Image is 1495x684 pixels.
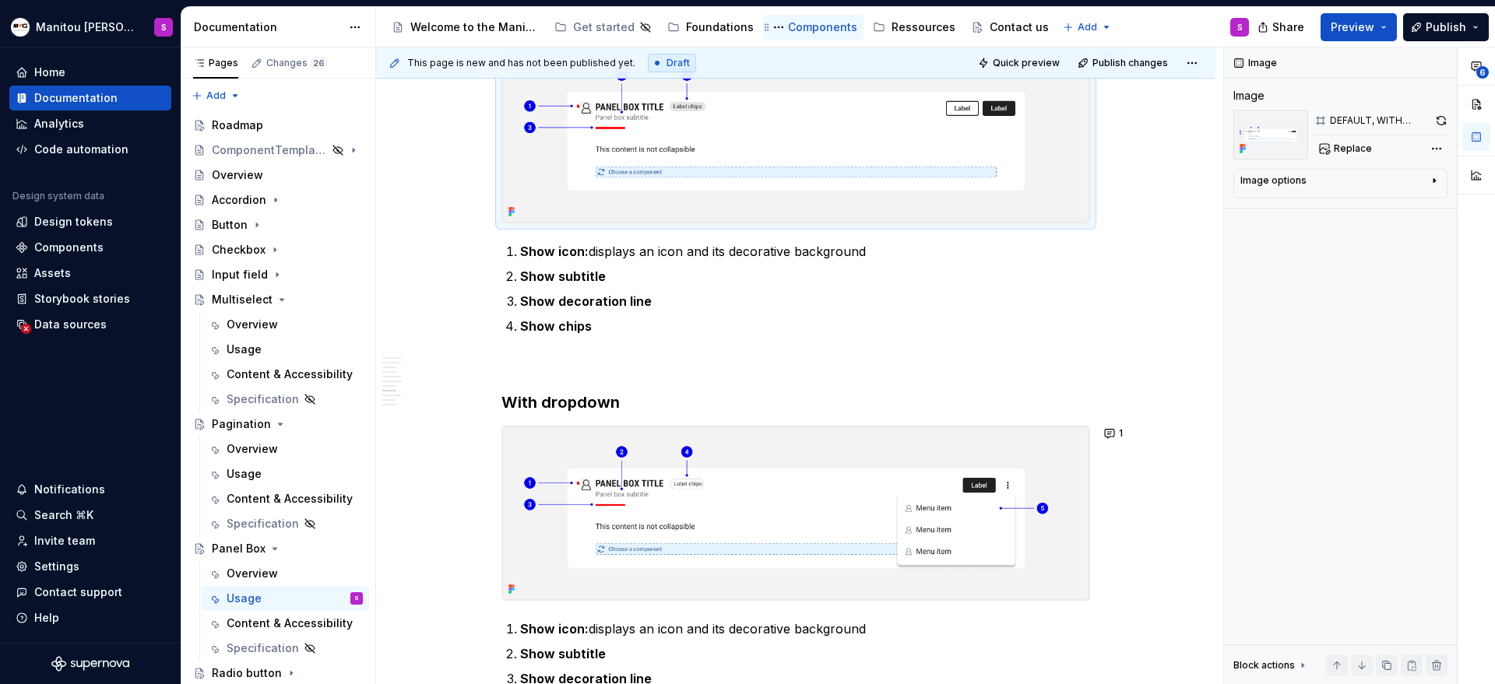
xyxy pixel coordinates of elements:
[227,441,278,457] div: Overview
[520,268,606,284] strong: Show subtitle
[973,52,1067,74] button: Quick preview
[187,287,369,312] a: Multiselect
[187,212,369,237] a: Button
[34,584,122,600] div: Contact support
[34,65,65,80] div: Home
[212,142,327,158] div: ComponentTemplate (to duplicate)
[1119,427,1123,440] span: 1
[1078,21,1097,33] span: Add
[1058,16,1117,38] button: Add
[1321,13,1397,41] button: Preview
[202,611,369,636] a: Content & Accessibility
[9,554,171,579] a: Settings
[34,214,113,230] div: Design tokens
[34,90,118,106] div: Documentation
[763,15,864,40] a: Components
[227,566,278,581] div: Overview
[9,235,171,260] a: Components
[206,89,226,102] span: Add
[227,466,262,482] div: Usage
[187,536,369,561] a: Panel Box
[34,291,130,307] div: Storybook stories
[187,163,369,188] a: Overview
[1476,66,1489,79] span: 6
[212,118,263,133] div: Roadmap
[227,367,353,382] div: Content & Accessibility
[9,477,171,502] button: Notifications
[520,621,589,637] strong: Show icon:
[266,57,327,69] div: Changes
[354,591,359,606] div: S
[187,237,369,262] a: Checkbox
[1330,114,1431,127] div: DEFAULT, WITH ACTION, COLLAPSIBLE
[3,10,178,44] button: Manitou [PERSON_NAME] Design SystemS
[9,209,171,234] a: Design tokens
[548,15,658,40] a: Get started
[202,387,369,412] a: Specification
[212,541,266,556] div: Panel Box
[34,610,59,626] div: Help
[11,18,30,37] img: e5cfe62c-2ffb-4aae-a2e8-6f19d60e01f1.png
[202,437,369,461] a: Overview
[34,240,104,255] div: Components
[34,265,71,281] div: Assets
[1403,13,1489,41] button: Publish
[501,393,620,412] strong: With dropdown
[212,267,268,282] div: Input field
[12,190,104,202] div: Design system data
[9,312,171,337] a: Data sources
[202,586,369,611] a: UsageS
[520,242,1090,261] p: displays an icon and its decorative background
[202,561,369,586] a: Overview
[34,507,93,523] div: Search ⌘K
[1331,19,1374,35] span: Preview
[867,15,962,40] a: Ressources
[212,416,271,432] div: Pagination
[9,86,171,110] a: Documentation
[202,636,369,661] a: Specification
[1240,174,1307,187] div: Image options
[502,426,1089,599] img: 72fe6c8f-725a-4636-8361-7c9d41c904ef.png
[9,580,171,605] button: Contact support
[187,85,245,107] button: Add
[227,640,299,656] div: Specification
[1233,110,1308,160] img: 36c18fa3-17bf-4b0a-8391-32a42a88fc47.png
[227,516,299,531] div: Specification
[187,412,369,437] a: Pagination
[227,342,262,357] div: Usage
[520,646,606,661] strong: Show subtitle
[311,57,327,69] span: 26
[1314,138,1379,160] button: Replace
[227,591,262,606] div: Usage
[520,293,652,309] strong: Show decoration line
[410,19,539,35] div: Welcome to the Manitou and [PERSON_NAME] Design System
[9,286,171,311] a: Storybook stories
[1233,659,1295,672] div: Block actions
[202,312,369,337] a: Overview
[34,116,84,132] div: Analytics
[1240,174,1440,193] button: Image options
[187,113,369,138] a: Roadmap
[202,337,369,362] a: Usage
[1233,654,1309,676] div: Block actions
[34,142,128,157] div: Code automation
[212,217,248,233] div: Button
[788,19,857,35] div: Components
[686,19,754,35] div: Foundations
[212,242,266,258] div: Checkbox
[193,57,238,69] div: Pages
[1250,13,1314,41] button: Share
[1099,423,1130,444] button: 1
[51,656,129,672] svg: Supernova Logo
[9,528,171,553] a: Invite team
[161,21,167,33] div: S
[892,19,955,35] div: Ressources
[1426,19,1466,35] span: Publish
[1334,142,1372,155] span: Replace
[573,19,635,35] div: Get started
[202,486,369,511] a: Content & Accessibility
[187,188,369,212] a: Accordion
[520,244,589,259] strong: Show icon:
[990,19,1049,35] div: Contact us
